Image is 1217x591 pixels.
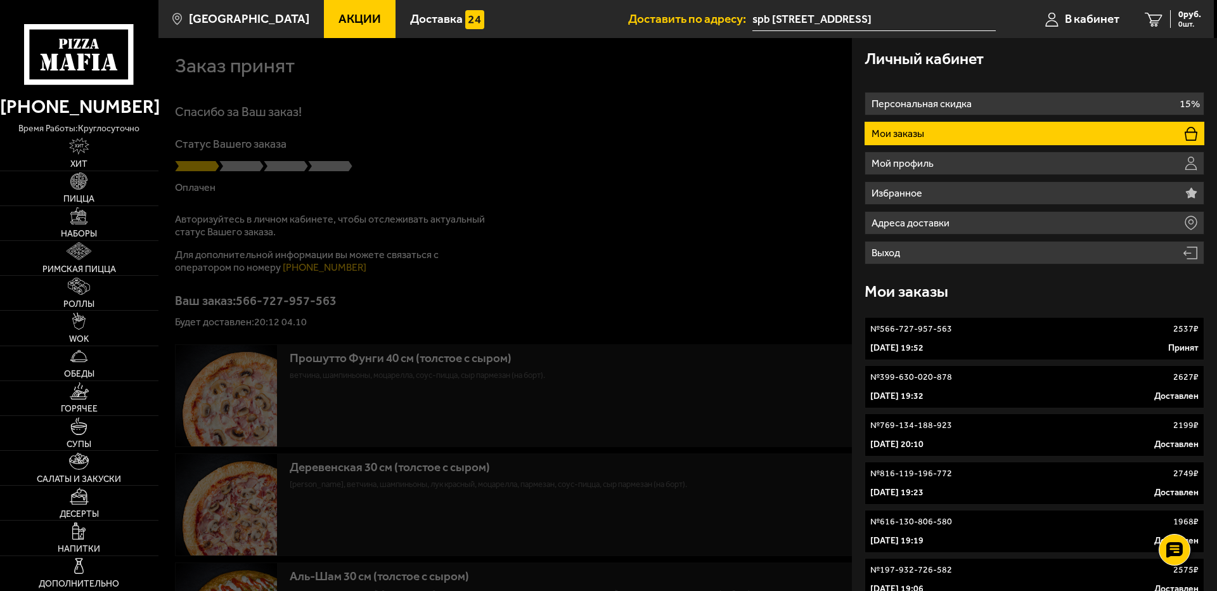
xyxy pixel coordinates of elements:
span: Салаты и закуски [37,475,121,484]
p: 2575 ₽ [1173,564,1199,576]
p: [DATE] 19:52 [870,342,924,354]
span: Хит [70,160,87,169]
span: Супы [67,440,91,449]
p: Избранное [872,188,925,198]
a: №566-727-957-5632537₽[DATE] 19:52Принят [865,317,1204,360]
img: 15daf4d41897b9f0e9f617042186c801.svg [465,10,484,29]
p: Адреса доставки [872,218,953,228]
p: Доставлен [1154,390,1199,403]
p: 2749 ₽ [1173,467,1199,480]
span: Горячее [61,405,98,413]
span: 0 руб. [1178,10,1201,19]
p: № 769-134-188-923 [870,419,952,432]
p: № 399-630-020-878 [870,371,952,384]
a: №616-130-806-5801968₽[DATE] 19:19Доставлен [865,510,1204,553]
span: WOK [69,335,89,344]
p: [DATE] 19:32 [870,390,924,403]
p: [DATE] 19:23 [870,486,924,499]
p: [DATE] 20:10 [870,438,924,451]
span: Акции [338,13,381,25]
p: Принят [1168,342,1199,354]
span: В кабинет [1065,13,1119,25]
p: Мой профиль [872,159,937,169]
input: Ваш адрес доставки [752,8,996,31]
span: 0 шт. [1178,20,1201,28]
span: Римская пицца [42,265,116,274]
h3: Личный кабинет [865,51,984,67]
p: 2627 ₽ [1173,371,1199,384]
p: № 616-130-806-580 [870,516,952,528]
span: Роллы [63,300,94,309]
p: 2537 ₽ [1173,323,1199,335]
span: Обеды [64,370,94,379]
a: №816-119-196-7722749₽[DATE] 19:23Доставлен [865,462,1204,505]
h3: Мои заказы [865,283,948,299]
p: № 566-727-957-563 [870,323,952,335]
span: spb Камышовая улица 6 [752,8,996,31]
p: Доставлен [1154,535,1199,547]
p: 1968 ₽ [1173,516,1199,528]
span: Доставить по адресу: [628,13,752,25]
p: Персональная скидка [872,99,975,109]
span: Десерты [60,510,99,519]
span: Доставка [410,13,463,25]
span: [GEOGRAPHIC_DATA] [189,13,309,25]
a: №769-134-188-9232199₽[DATE] 20:10Доставлен [865,413,1204,457]
p: Доставлен [1154,486,1199,499]
span: Пицца [63,195,94,204]
span: Напитки [58,545,100,554]
p: 15% [1180,99,1200,109]
p: Выход [872,248,903,258]
p: Мои заказы [872,129,927,139]
p: 2199 ₽ [1173,419,1199,432]
a: №399-630-020-8782627₽[DATE] 19:32Доставлен [865,365,1204,408]
span: Дополнительно [39,580,119,588]
p: № 197-932-726-582 [870,564,952,576]
p: [DATE] 19:19 [870,535,924,547]
p: Доставлен [1154,438,1199,451]
p: № 816-119-196-772 [870,467,952,480]
span: Наборы [61,230,97,238]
